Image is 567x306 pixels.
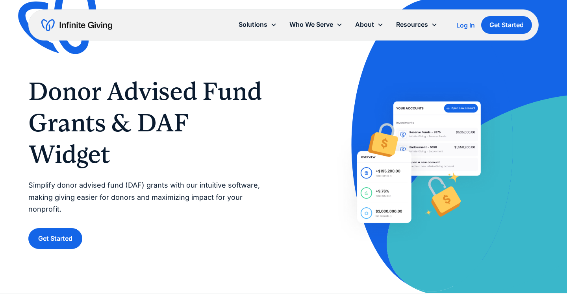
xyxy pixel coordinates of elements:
[283,16,349,33] div: Who We Serve
[481,16,532,34] a: Get Started
[41,19,112,31] a: home
[390,16,444,33] div: Resources
[456,20,475,30] a: Log In
[232,16,283,33] div: Solutions
[289,19,333,30] div: Who We Serve
[28,228,82,249] a: Get Started
[349,16,390,33] div: About
[334,78,504,247] img: Help donors easily give DAF grants to your nonprofit with Infinite Giving’s Donor Advised Fund so...
[28,179,268,216] p: Simplify donor advised fund (DAF) grants with our intuitive software, making giving easier for do...
[28,76,268,170] h1: Donor Advised Fund Grants & DAF Widget
[396,19,428,30] div: Resources
[355,19,374,30] div: About
[239,19,267,30] div: Solutions
[456,22,475,28] div: Log In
